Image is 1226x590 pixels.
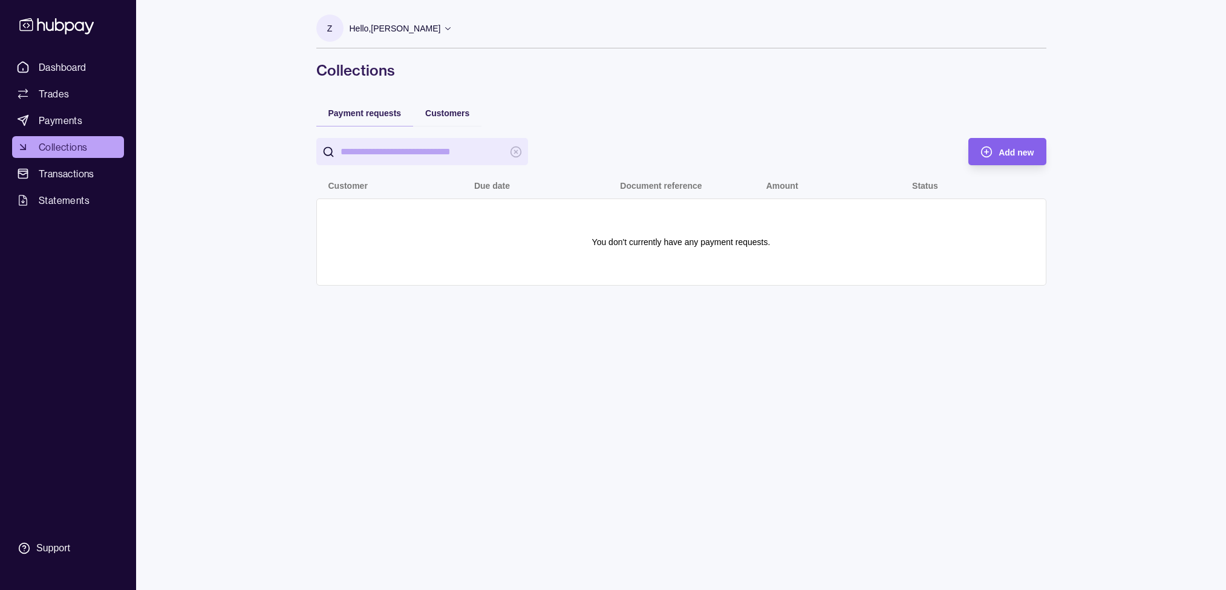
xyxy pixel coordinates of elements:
button: Add new [968,138,1046,165]
p: Amount [766,181,798,191]
span: Collections [39,140,87,154]
a: Dashboard [12,56,124,78]
span: Customers [425,108,469,118]
input: search [341,138,504,165]
a: Payments [12,110,124,131]
div: Support [36,542,70,555]
span: Payment requests [328,108,402,118]
p: Document reference [620,181,702,191]
span: Add new [999,148,1034,157]
a: Transactions [12,163,124,185]
a: Collections [12,136,124,158]
span: Transactions [39,166,94,181]
span: Trades [39,87,69,101]
a: Trades [12,83,124,105]
a: Support [12,536,124,561]
span: Payments [39,113,82,128]
h1: Collections [316,61,1046,80]
p: Z [327,22,333,35]
p: Hello, [PERSON_NAME] [350,22,441,35]
p: Due date [474,181,510,191]
span: Dashboard [39,60,86,74]
span: Statements [39,193,90,208]
a: Statements [12,189,124,211]
p: Status [912,181,938,191]
p: You don't currently have any payment requests. [592,235,771,249]
p: Customer [328,181,368,191]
